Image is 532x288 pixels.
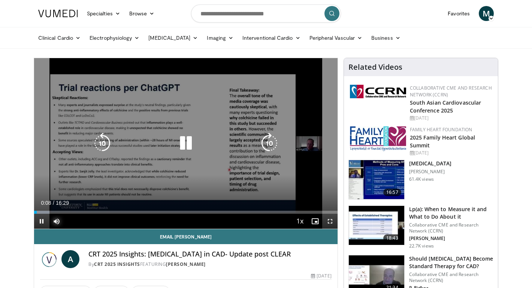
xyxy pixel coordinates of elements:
[409,271,493,283] p: Collaborative CME and Research Network (CCRN)
[409,255,493,270] h3: Should [MEDICAL_DATA] Become Standard Therapy for CAD?
[410,134,475,149] a: 2025 Family Heart Global Summit
[85,30,144,45] a: Electrophysiology
[61,250,79,268] a: A
[410,99,481,114] a: South Asian Cardiovascular Conference 2025
[53,200,54,206] span: /
[350,85,406,98] img: a04ee3ba-8487-4636-b0fb-5e8d268f3737.png.150x105_q85_autocrop_double_scale_upscale_version-0.2.png
[166,261,206,267] a: [PERSON_NAME]
[409,235,493,241] p: [PERSON_NAME]
[38,10,78,17] img: VuMedi Logo
[348,205,493,249] a: 18:43 Lp(a): When to Measure it and What to Do About it Collaborative CME and Research Network (C...
[410,150,492,156] div: [DATE]
[238,30,305,45] a: Interventional Cardio
[34,229,338,244] a: Email [PERSON_NAME]
[311,273,331,279] div: [DATE]
[305,30,367,45] a: Peripheral Vascular
[144,30,202,45] a: [MEDICAL_DATA]
[94,261,140,267] a: CRT 2025 Insights
[479,6,494,21] a: M
[56,200,69,206] span: 16:29
[409,169,452,175] p: [PERSON_NAME]
[409,243,434,249] p: 22.7K views
[409,160,452,167] h3: [MEDICAL_DATA]
[409,222,493,234] p: Collaborative CME and Research Network (CCRN)
[367,30,405,45] a: Business
[410,115,492,121] div: [DATE]
[41,200,51,206] span: 0:08
[191,4,341,22] input: Search topics, interventions
[308,214,323,229] button: Enable picture-in-picture mode
[202,30,238,45] a: Imaging
[34,30,85,45] a: Clinical Cardio
[348,160,493,199] a: 16:57 [MEDICAL_DATA] [PERSON_NAME] 61.4K views
[410,126,472,133] a: Family Heart Foundation
[443,6,474,21] a: Favorites
[88,261,331,268] div: By FEATURING
[34,58,338,229] video-js: Video Player
[349,206,404,245] img: 7a20132b-96bf-405a-bedd-783937203c38.150x105_q85_crop-smart_upscale.jpg
[323,214,338,229] button: Fullscreen
[383,234,401,242] span: 18:43
[409,205,493,220] h3: Lp(a): When to Measure it and What to Do About it
[34,211,338,214] div: Progress Bar
[383,189,401,196] span: 16:57
[88,250,331,258] h4: CRT 2025 Insights: [MEDICAL_DATA] in CAD- Update post CLEAR
[348,63,402,72] h4: Related Videos
[409,176,434,182] p: 61.4K views
[293,214,308,229] button: Playback Rate
[40,250,58,268] img: CRT 2025 Insights
[82,6,125,21] a: Specialties
[350,126,406,151] img: 96363db5-6b1b-407f-974b-715268b29f70.jpeg.150x105_q85_autocrop_double_scale_upscale_version-0.2.jpg
[410,85,492,98] a: Collaborative CME and Research Network (CCRN)
[49,214,64,229] button: Mute
[34,214,49,229] button: Pause
[125,6,159,21] a: Browse
[349,160,404,199] img: a92b9a22-396b-4790-a2bb-5028b5f4e720.150x105_q85_crop-smart_upscale.jpg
